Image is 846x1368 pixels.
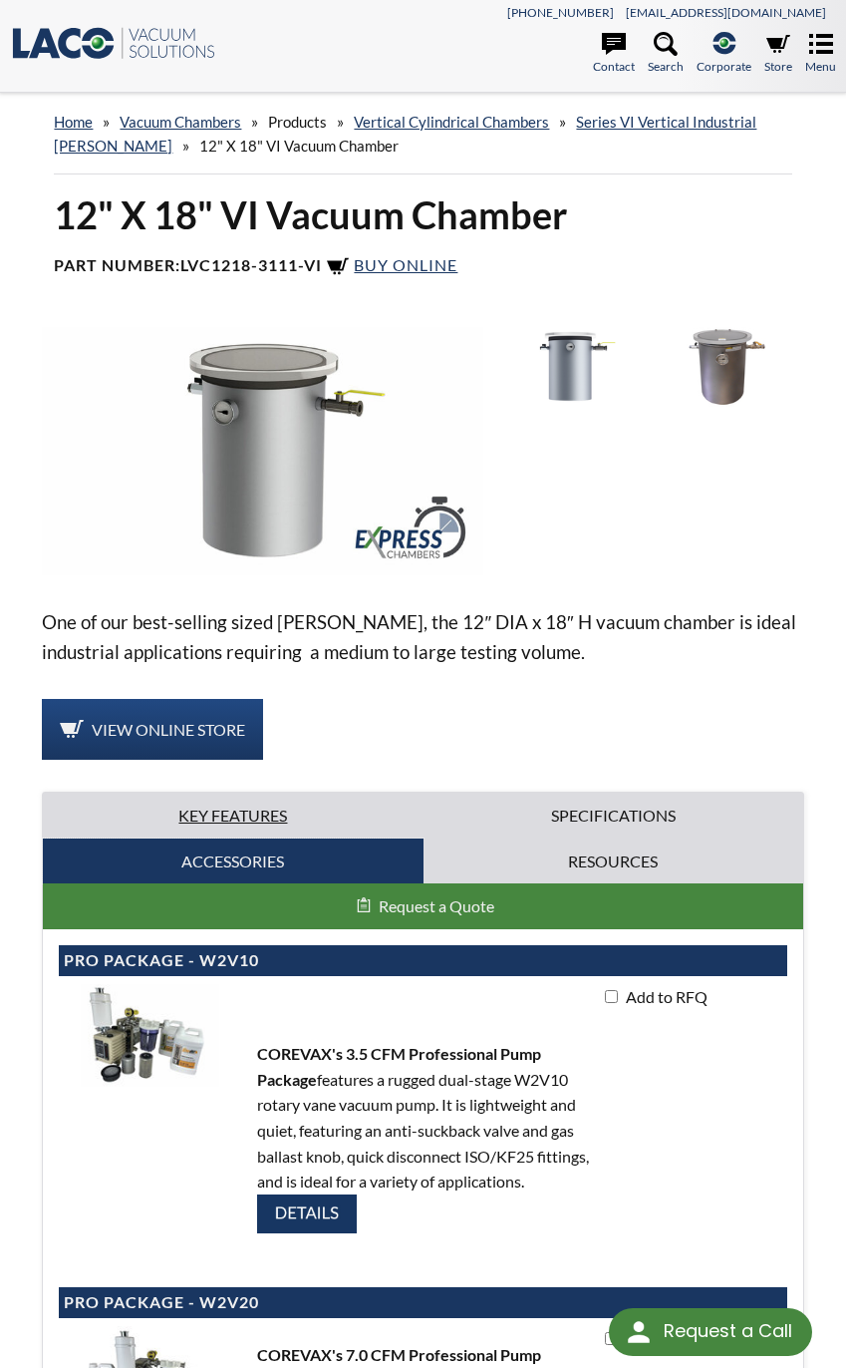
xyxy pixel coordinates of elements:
[605,990,618,1003] input: Add to RFQ
[354,255,457,274] span: Buy Online
[623,1316,655,1348] img: round button
[54,113,756,155] a: Series VI Vertical Industrial [PERSON_NAME]
[326,255,457,274] a: Buy Online
[507,5,614,20] a: [PHONE_NUMBER]
[59,984,241,1087] img: PPW2V10.jpg
[42,607,803,667] p: One of our best-selling sized [PERSON_NAME], the 12″ DIA x 18″ H vacuum chamber is ideal industri...
[499,327,642,407] img: LVC1218-3111-VI_front view
[268,113,327,131] span: Products
[805,32,836,76] a: Menu
[43,883,802,929] button: Request a Quote
[64,950,781,971] h4: Pro Package - W2V10
[626,5,826,20] a: [EMAIL_ADDRESS][DOMAIN_NAME]
[64,1292,781,1313] h4: Pro Package - W2V20
[199,137,399,155] span: 12" X 18" VI Vacuum Chamber
[120,113,241,131] a: Vacuum Chambers
[621,987,707,1006] span: Add to RFQ
[648,32,684,76] a: Search
[42,327,482,574] img: LVC1218-3111-VI Express Chamber, angled view
[697,57,751,76] span: Corporate
[43,793,423,839] a: Key Features
[652,327,794,407] img: LVC1218-3111-VI Vacuum Chamber, front view
[257,1041,589,1239] p: features a rugged dual-stage W2V10 rotary vane vacuum pump. It is lightweight and quiet, featurin...
[423,839,803,884] a: Resources
[593,32,635,76] a: Contact
[92,720,245,739] span: View Online Store
[42,699,263,761] a: View Online Store
[54,255,791,279] h4: Part Number:
[379,896,494,915] span: Request a Quote
[257,1195,357,1233] img: Details-button.jpg
[664,1308,792,1354] div: Request a Call
[609,1308,812,1356] div: Request a Call
[354,113,549,131] a: Vertical Cylindrical Chambers
[43,839,423,884] a: Accessories
[54,113,93,131] a: home
[180,255,322,274] b: LVC1218-3111-VI
[423,793,803,839] a: Specifications
[257,1044,541,1089] strong: COREVAX's 3.5 CFM Professional Pump Package
[54,94,791,174] div: » » » » »
[764,32,792,76] a: Store
[54,190,791,239] h1: 12" X 18" VI Vacuum Chamber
